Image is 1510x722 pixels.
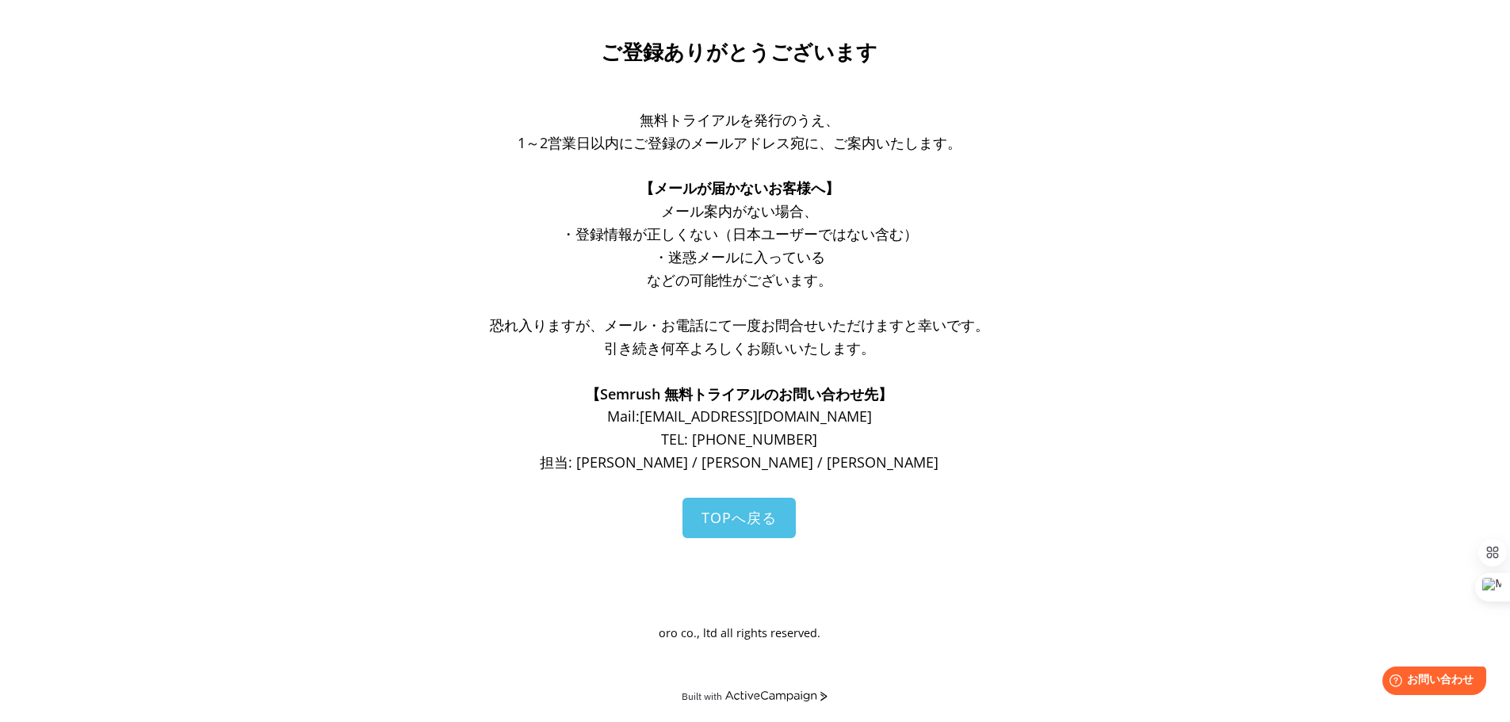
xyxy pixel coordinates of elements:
[701,508,777,527] span: TOPへ戻る
[540,453,938,472] span: 担当: [PERSON_NAME] / [PERSON_NAME] / [PERSON_NAME]
[661,430,817,449] span: TEL: [PHONE_NUMBER]
[682,498,796,538] a: TOPへ戻る
[601,40,877,64] span: ご登録ありがとうございます
[607,407,872,426] span: Mail: [EMAIL_ADDRESS][DOMAIN_NAME]
[518,133,961,152] span: 1～2営業日以内にご登録のメールアドレス宛に、ご案内いたします。
[586,384,893,403] span: 【Semrush 無料トライアルのお問い合わせ先】
[659,625,820,640] span: oro co., ltd all rights reserved.
[640,178,839,197] span: 【メールが届かないお客様へ】
[604,338,875,357] span: 引き続き何卒よろしくお願いいたします。
[561,224,918,243] span: ・登録情報が正しくない（日本ユーザーではない含む）
[654,247,825,266] span: ・迷惑メールに入っている
[647,270,832,289] span: などの可能性がございます。
[682,690,722,702] div: Built with
[661,201,818,220] span: メール案内がない場合、
[640,110,839,129] span: 無料トライアルを発行のうえ、
[490,315,989,334] span: 恐れ入りますが、メール・お電話にて一度お問合せいただけますと幸いです。
[1369,660,1493,705] iframe: Help widget launcher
